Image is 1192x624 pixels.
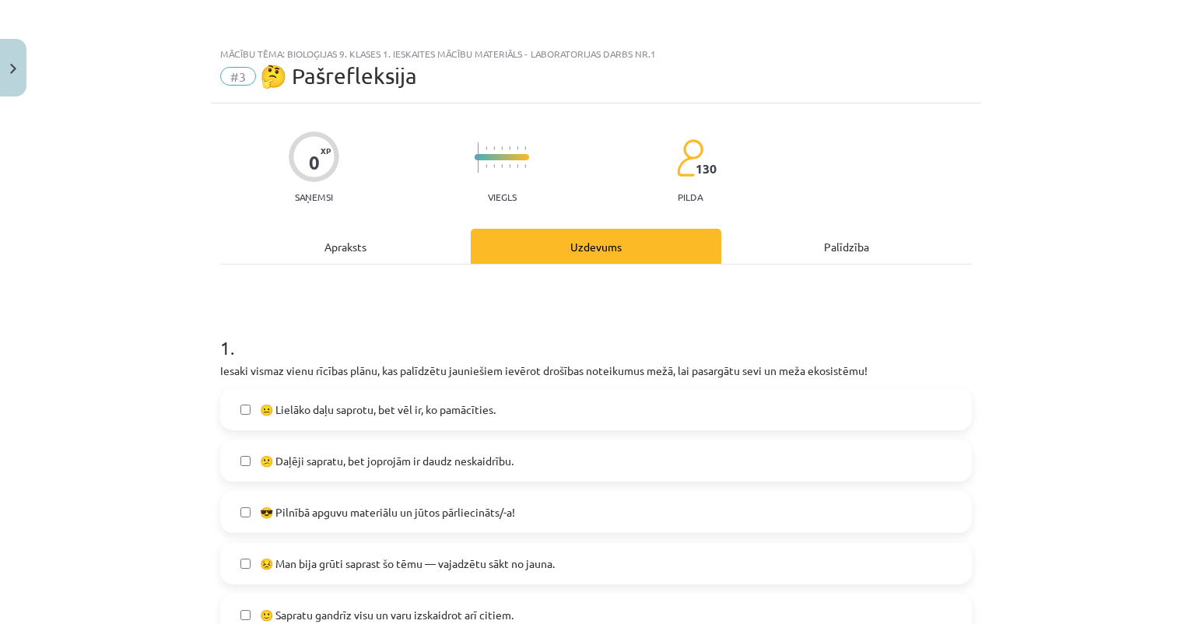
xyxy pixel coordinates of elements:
[488,191,517,202] p: Viegls
[676,138,703,177] img: students-c634bb4e5e11cddfef0936a35e636f08e4e9abd3cc4e673bd6f9a4125e45ecb1.svg
[517,164,518,168] img: icon-short-line-57e1e144782c952c97e751825c79c345078a6d821885a25fce030b3d8c18986b.svg
[478,142,479,173] img: icon-long-line-d9ea69661e0d244f92f715978eff75569469978d946b2353a9bb055b3ed8787d.svg
[220,48,972,59] div: Mācību tēma: Bioloģijas 9. klases 1. ieskaites mācību materiāls - laboratorijas darbs nr.1
[260,401,496,418] span: 😐 Lielāko daļu saprotu, bet vēl ir, ko pamācīties.
[240,610,251,620] input: 🙂 Sapratu gandrīz visu un varu izskaidrot arī citiem.
[501,164,503,168] img: icon-short-line-57e1e144782c952c97e751825c79c345078a6d821885a25fce030b3d8c18986b.svg
[240,559,251,569] input: 😣 Man bija grūti saprast šo tēmu — vajadzētu sākt no jauna.
[696,162,717,176] span: 130
[309,152,320,174] div: 0
[509,146,510,150] img: icon-short-line-57e1e144782c952c97e751825c79c345078a6d821885a25fce030b3d8c18986b.svg
[471,229,721,264] div: Uzdevums
[493,146,495,150] img: icon-short-line-57e1e144782c952c97e751825c79c345078a6d821885a25fce030b3d8c18986b.svg
[10,64,16,74] img: icon-close-lesson-0947bae3869378f0d4975bcd49f059093ad1ed9edebbc8119c70593378902aed.svg
[260,607,514,623] span: 🙂 Sapratu gandrīz visu un varu izskaidrot arī citiem.
[240,405,251,415] input: 😐 Lielāko daļu saprotu, bet vēl ir, ko pamācīties.
[220,310,972,358] h1: 1 .
[260,556,555,572] span: 😣 Man bija grūti saprast šo tēmu — vajadzētu sākt no jauna.
[721,229,972,264] div: Palīdzība
[524,146,526,150] img: icon-short-line-57e1e144782c952c97e751825c79c345078a6d821885a25fce030b3d8c18986b.svg
[220,363,972,379] p: Iesaki vismaz vienu rīcības plānu, kas palīdzētu jauniešiem ievērot drošības noteikumus mežā, lai...
[493,164,495,168] img: icon-short-line-57e1e144782c952c97e751825c79c345078a6d821885a25fce030b3d8c18986b.svg
[220,67,256,86] span: #3
[524,164,526,168] img: icon-short-line-57e1e144782c952c97e751825c79c345078a6d821885a25fce030b3d8c18986b.svg
[220,229,471,264] div: Apraksts
[260,504,515,521] span: 😎 Pilnībā apguvu materiālu un jūtos pārliecināts/-a!
[289,191,339,202] p: Saņemsi
[486,164,487,168] img: icon-short-line-57e1e144782c952c97e751825c79c345078a6d821885a25fce030b3d8c18986b.svg
[240,507,251,517] input: 😎 Pilnībā apguvu materiālu un jūtos pārliecināts/-a!
[501,146,503,150] img: icon-short-line-57e1e144782c952c97e751825c79c345078a6d821885a25fce030b3d8c18986b.svg
[240,456,251,466] input: 😕 Daļēji sapratu, bet joprojām ir daudz neskaidrību.
[678,191,703,202] p: pilda
[260,63,417,89] span: 🤔 Pašrefleksija
[517,146,518,150] img: icon-short-line-57e1e144782c952c97e751825c79c345078a6d821885a25fce030b3d8c18986b.svg
[321,146,331,155] span: XP
[509,164,510,168] img: icon-short-line-57e1e144782c952c97e751825c79c345078a6d821885a25fce030b3d8c18986b.svg
[260,453,514,469] span: 😕 Daļēji sapratu, bet joprojām ir daudz neskaidrību.
[486,146,487,150] img: icon-short-line-57e1e144782c952c97e751825c79c345078a6d821885a25fce030b3d8c18986b.svg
